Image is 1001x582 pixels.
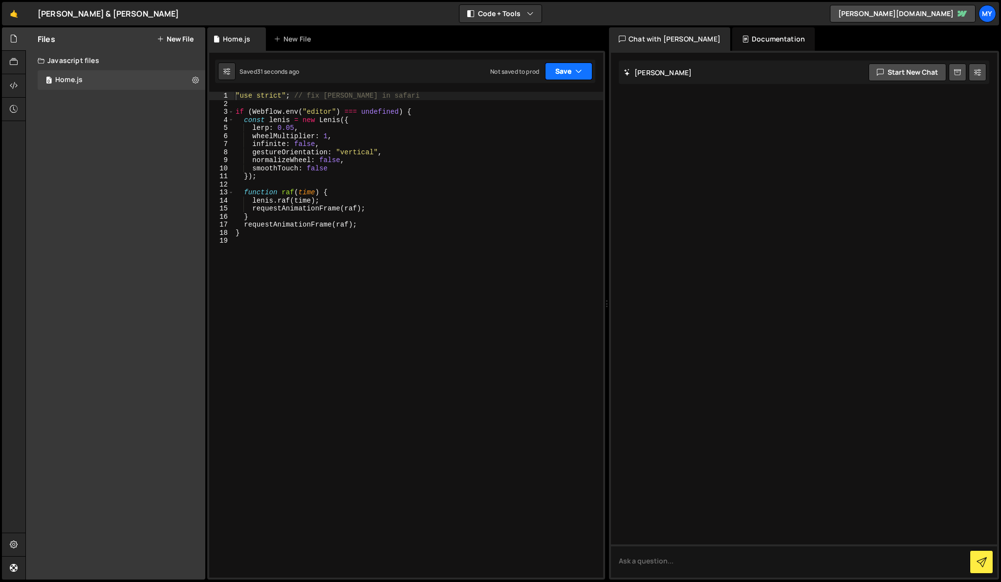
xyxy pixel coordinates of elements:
[257,67,299,76] div: 31 seconds ago
[55,76,83,84] div: Home.js
[979,5,996,22] a: My
[732,27,815,51] div: Documentation
[46,77,52,85] span: 0
[38,34,55,44] h2: Files
[490,67,539,76] div: Not saved to prod
[274,34,315,44] div: New File
[209,181,234,189] div: 12
[209,92,234,100] div: 1
[209,165,234,173] div: 10
[209,140,234,148] div: 7
[209,116,234,125] div: 4
[609,27,730,51] div: Chat with [PERSON_NAME]
[545,62,592,80] button: Save
[26,51,205,70] div: Javascript files
[209,229,234,237] div: 18
[209,221,234,229] div: 17
[209,172,234,181] div: 11
[157,35,194,43] button: New File
[830,5,976,22] a: [PERSON_NAME][DOMAIN_NAME]
[209,124,234,132] div: 5
[459,5,542,22] button: Code + Tools
[209,237,234,245] div: 19
[209,132,234,141] div: 6
[209,188,234,197] div: 13
[209,197,234,205] div: 14
[223,34,250,44] div: Home.js
[38,8,179,20] div: [PERSON_NAME] & [PERSON_NAME]
[2,2,26,25] a: 🤙
[209,213,234,221] div: 16
[869,63,946,81] button: Start new chat
[209,148,234,157] div: 8
[38,70,205,90] div: 16567/45027.js
[209,108,234,116] div: 3
[209,100,234,108] div: 2
[239,67,299,76] div: Saved
[209,205,234,213] div: 15
[209,156,234,165] div: 9
[624,68,692,77] h2: [PERSON_NAME]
